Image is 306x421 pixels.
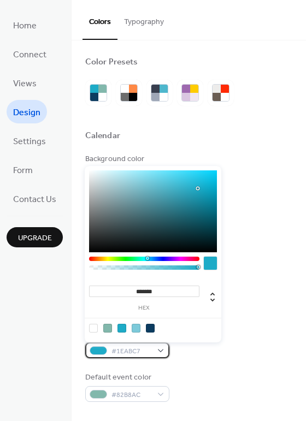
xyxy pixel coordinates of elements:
a: Form [7,158,39,181]
div: rgb(12, 60, 96) [146,324,155,333]
span: Contact Us [13,191,56,208]
span: Connect [13,46,46,63]
span: Home [13,17,37,34]
a: Connect [7,42,53,66]
a: Views [7,71,43,94]
div: rgb(255, 255, 255) [89,324,98,333]
span: Form [13,162,33,179]
div: rgb(125, 202, 218) [132,324,140,333]
a: Contact Us [7,187,63,210]
div: rgb(30, 171, 199) [117,324,126,333]
div: rgb(130, 184, 172) [103,324,112,333]
span: Settings [13,133,46,150]
span: #82B8AC [111,389,152,401]
div: Background color [85,153,167,165]
a: Home [7,13,43,37]
span: Design [13,104,40,121]
span: Views [13,75,37,92]
label: hex [89,305,199,311]
a: Design [7,100,47,123]
div: Calendar [85,131,120,142]
span: Upgrade [18,233,52,244]
div: Color Presets [85,57,138,68]
div: Default event color [85,372,167,383]
button: Upgrade [7,227,63,247]
a: Settings [7,129,52,152]
span: #1EABC7 [111,346,152,357]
